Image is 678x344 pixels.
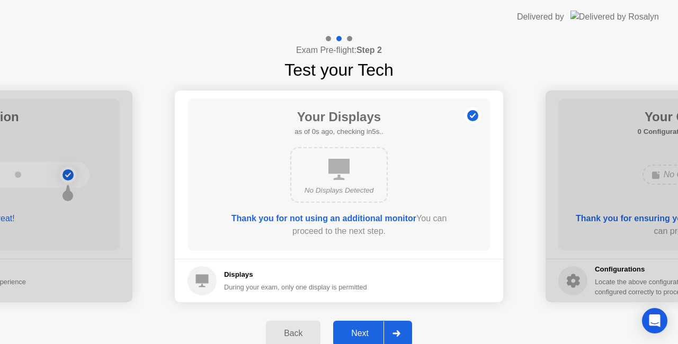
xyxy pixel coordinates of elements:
b: Step 2 [356,46,382,55]
div: Next [336,329,383,338]
div: During your exam, only one display is permitted [224,282,367,292]
h4: Exam Pre-flight: [296,44,382,57]
b: Thank you for not using an additional monitor [231,214,416,223]
h1: Your Displays [295,107,383,126]
h1: Test your Tech [284,57,394,83]
div: Delivered by [517,11,564,23]
h5: as of 0s ago, checking in5s.. [295,126,383,137]
div: You can proceed to the next step. [218,212,460,238]
div: No Displays Detected [300,185,378,196]
div: Open Intercom Messenger [642,308,667,333]
img: Delivered by Rosalyn [570,11,659,23]
h5: Displays [224,269,367,280]
div: Back [269,329,317,338]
